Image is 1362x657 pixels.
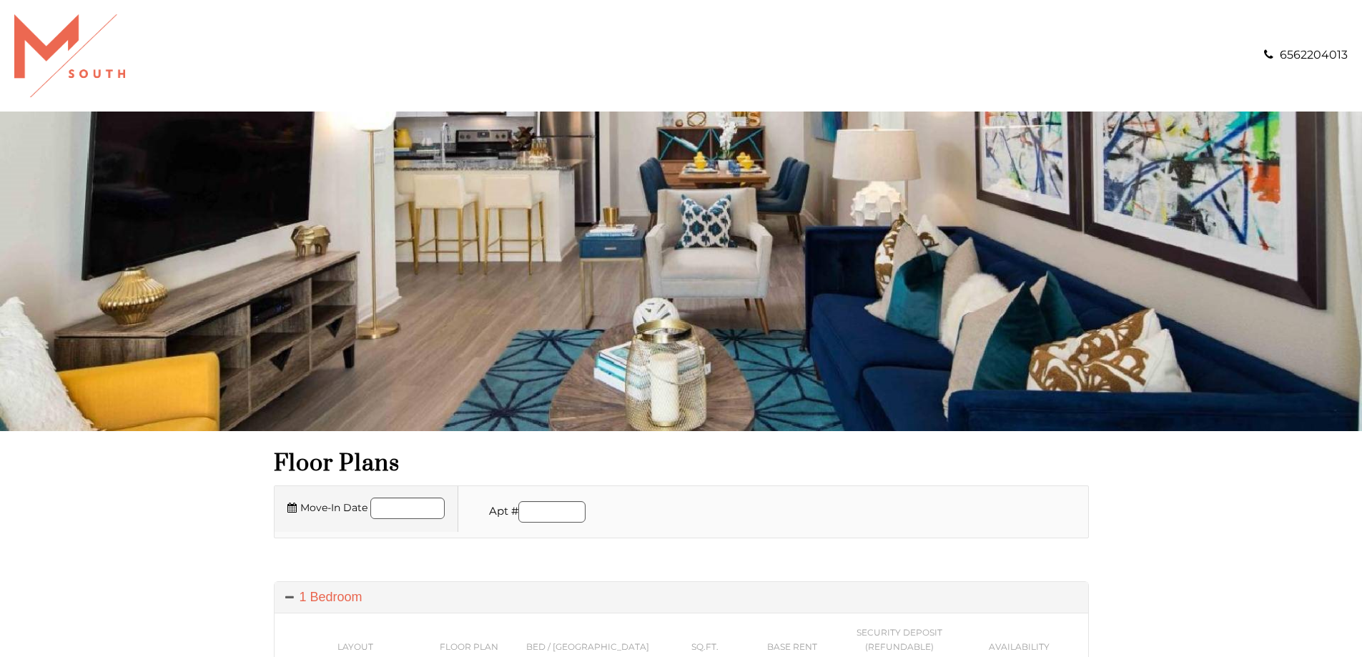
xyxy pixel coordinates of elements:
span: Sq.Ft. [691,641,719,652]
h1: Floor Plans [274,449,1089,478]
a: Logo [14,48,125,61]
li: Apt # [485,501,589,526]
label: Move-In Date [287,498,367,517]
input: Apartment number [518,501,586,523]
input: Move in date [370,498,445,519]
img: A graphic with a red M and the word SOUTH. [14,14,125,97]
a: 1 Bedroom [275,582,1088,613]
a: 6562204013 [1280,48,1348,61]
